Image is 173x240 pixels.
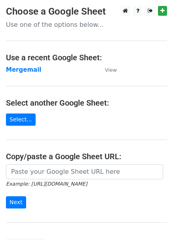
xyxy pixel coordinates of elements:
[105,67,117,73] small: View
[6,113,36,126] a: Select...
[6,6,167,17] h3: Choose a Google Sheet
[6,20,167,29] p: Use one of the options below...
[6,98,167,108] h4: Select another Google Sheet:
[6,53,167,62] h4: Use a recent Google Sheet:
[6,152,167,161] h4: Copy/paste a Google Sheet URL:
[6,181,87,187] small: Example: [URL][DOMAIN_NAME]
[6,164,163,179] input: Paste your Google Sheet URL here
[6,196,26,208] input: Next
[97,66,117,73] a: View
[6,66,41,73] a: Mergemail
